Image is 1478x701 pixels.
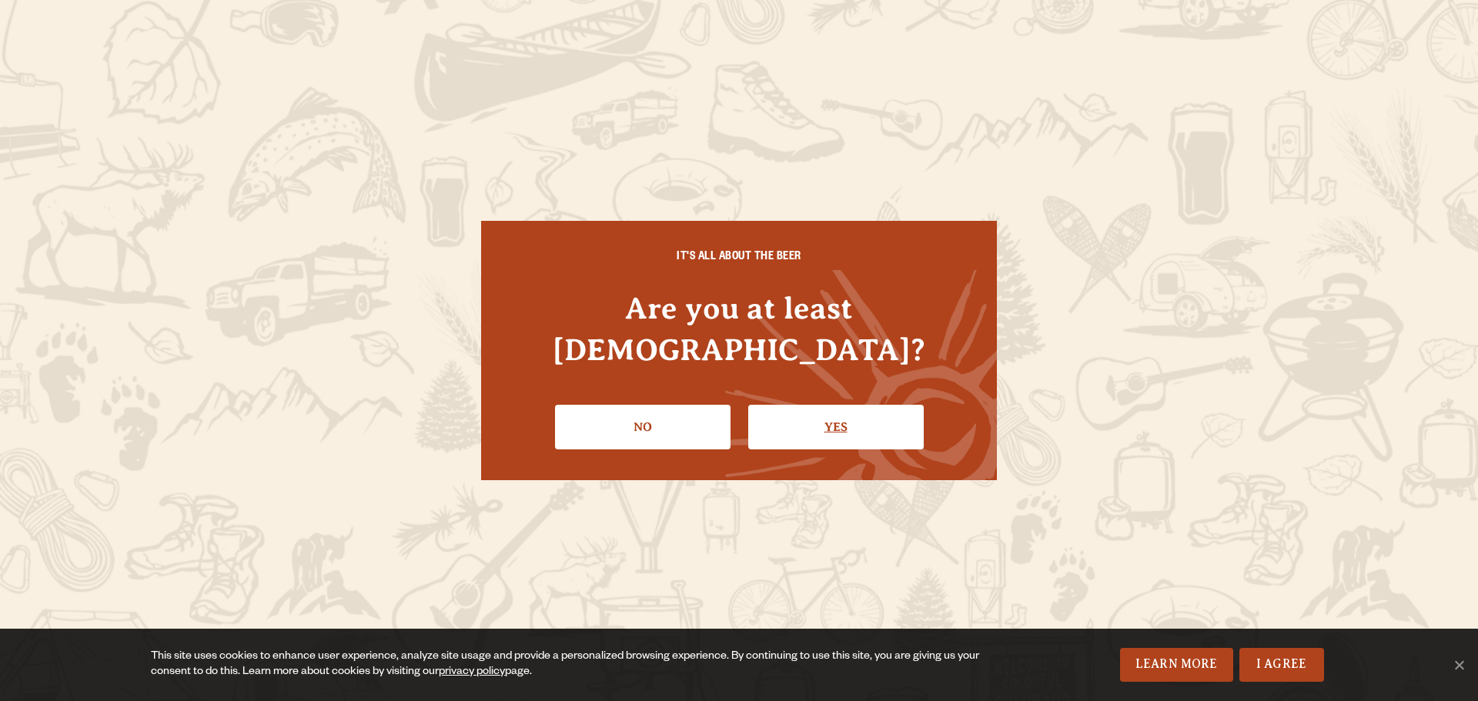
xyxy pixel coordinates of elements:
a: No [555,405,731,449]
a: privacy policy [439,666,505,679]
a: I Agree [1239,648,1324,682]
span: No [1451,657,1466,673]
h6: IT'S ALL ABOUT THE BEER [512,252,966,265]
div: This site uses cookies to enhance user experience, analyze site usage and provide a personalized ... [151,649,991,680]
a: Confirm I'm 21 or older [748,405,924,449]
a: Learn More [1120,648,1233,682]
h4: Are you at least [DEMOGRAPHIC_DATA]? [512,288,966,369]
